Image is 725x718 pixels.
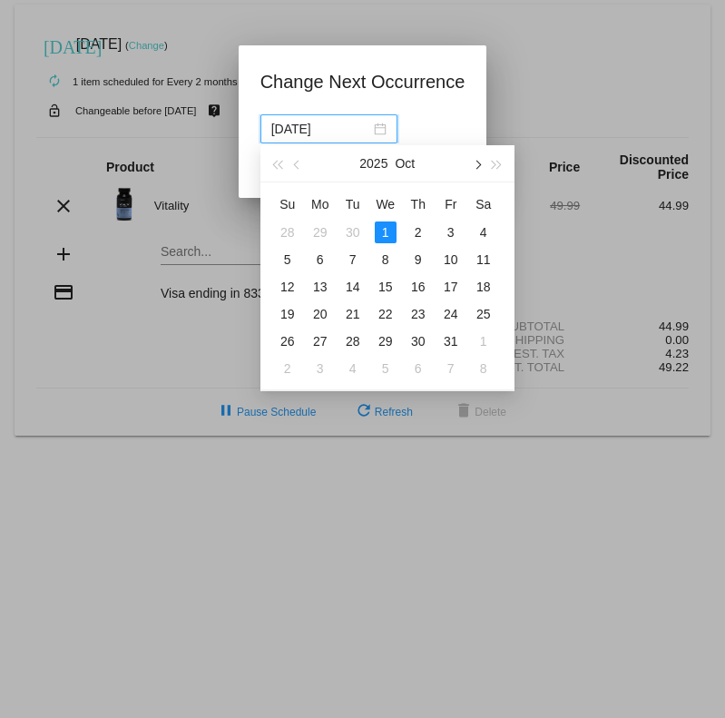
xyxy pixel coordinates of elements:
[271,119,370,139] input: Select date
[309,276,331,298] div: 13
[395,145,415,182] button: Oct
[304,219,337,246] td: 9/29/2025
[375,221,397,243] div: 1
[309,358,331,379] div: 3
[271,246,304,273] td: 10/5/2025
[309,249,331,270] div: 6
[467,273,500,300] td: 10/18/2025
[337,219,369,246] td: 9/30/2025
[407,221,429,243] div: 2
[473,249,495,270] div: 11
[435,246,467,273] td: 10/10/2025
[402,355,435,382] td: 11/6/2025
[369,273,402,300] td: 10/15/2025
[407,358,429,379] div: 6
[486,145,506,182] button: Next year (Control + right)
[342,249,364,270] div: 7
[277,276,299,298] div: 12
[473,330,495,352] div: 1
[402,328,435,355] td: 10/30/2025
[407,276,429,298] div: 16
[277,221,299,243] div: 28
[435,355,467,382] td: 11/7/2025
[337,355,369,382] td: 11/4/2025
[304,246,337,273] td: 10/6/2025
[277,330,299,352] div: 26
[467,300,500,328] td: 10/25/2025
[342,330,364,352] div: 28
[435,273,467,300] td: 10/17/2025
[304,300,337,328] td: 10/20/2025
[369,219,402,246] td: 10/1/2025
[440,303,462,325] div: 24
[304,328,337,355] td: 10/27/2025
[337,246,369,273] td: 10/7/2025
[277,249,299,270] div: 5
[435,219,467,246] td: 10/3/2025
[435,190,467,219] th: Fri
[369,190,402,219] th: Wed
[277,303,299,325] div: 19
[309,303,331,325] div: 20
[467,190,500,219] th: Sat
[402,273,435,300] td: 10/16/2025
[473,303,495,325] div: 25
[375,358,397,379] div: 5
[375,249,397,270] div: 8
[288,145,308,182] button: Previous month (PageUp)
[435,328,467,355] td: 10/31/2025
[337,300,369,328] td: 10/21/2025
[369,355,402,382] td: 11/5/2025
[304,190,337,219] th: Mon
[440,358,462,379] div: 7
[473,221,495,243] div: 4
[304,355,337,382] td: 11/3/2025
[342,276,364,298] div: 14
[435,300,467,328] td: 10/24/2025
[369,300,402,328] td: 10/22/2025
[473,358,495,379] div: 8
[337,328,369,355] td: 10/28/2025
[440,330,462,352] div: 31
[271,273,304,300] td: 10/12/2025
[402,246,435,273] td: 10/9/2025
[375,276,397,298] div: 15
[440,249,462,270] div: 10
[467,355,500,382] td: 11/8/2025
[467,219,500,246] td: 10/4/2025
[271,328,304,355] td: 10/26/2025
[369,328,402,355] td: 10/29/2025
[260,67,465,96] h1: Change Next Occurrence
[268,145,288,182] button: Last year (Control + left)
[271,300,304,328] td: 10/19/2025
[342,358,364,379] div: 4
[467,246,500,273] td: 10/11/2025
[375,330,397,352] div: 29
[369,246,402,273] td: 10/8/2025
[402,190,435,219] th: Thu
[271,190,304,219] th: Sun
[402,219,435,246] td: 10/2/2025
[440,221,462,243] div: 3
[407,249,429,270] div: 9
[337,190,369,219] th: Tue
[277,358,299,379] div: 2
[466,145,486,182] button: Next month (PageDown)
[304,273,337,300] td: 10/13/2025
[337,273,369,300] td: 10/14/2025
[271,219,304,246] td: 9/28/2025
[407,330,429,352] div: 30
[359,145,387,182] button: 2025
[473,276,495,298] div: 18
[342,303,364,325] div: 21
[309,221,331,243] div: 29
[375,303,397,325] div: 22
[309,330,331,352] div: 27
[342,221,364,243] div: 30
[271,355,304,382] td: 11/2/2025
[407,303,429,325] div: 23
[402,300,435,328] td: 10/23/2025
[440,276,462,298] div: 17
[467,328,500,355] td: 11/1/2025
